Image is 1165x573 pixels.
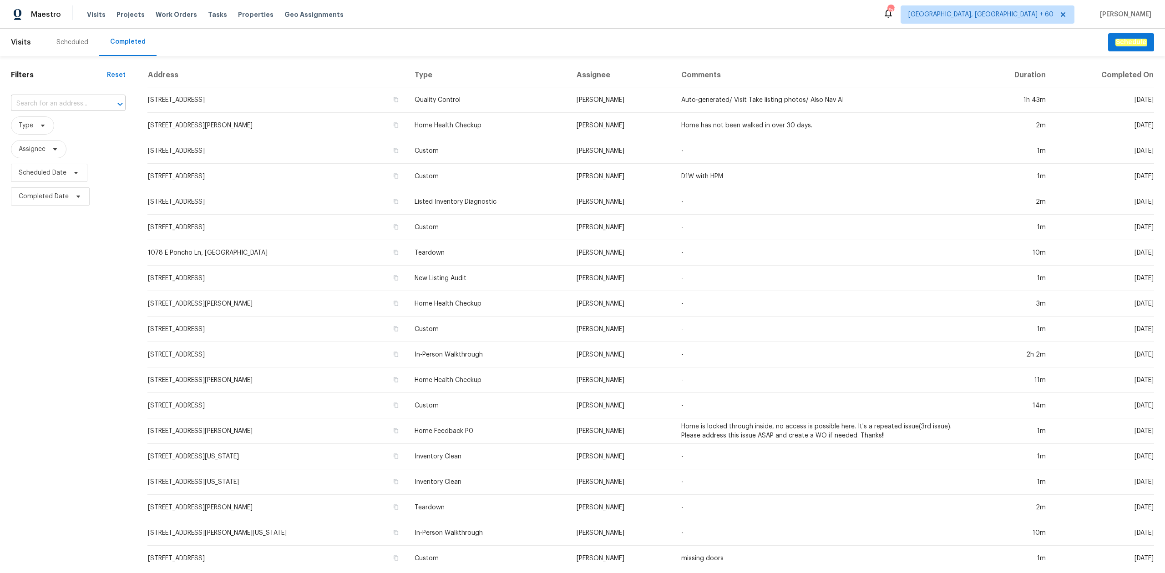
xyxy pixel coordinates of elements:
[147,520,407,546] td: [STREET_ADDRESS][PERSON_NAME][US_STATE]
[1053,113,1154,138] td: [DATE]
[147,189,407,215] td: [STREET_ADDRESS]
[147,469,407,495] td: [STREET_ADDRESS][US_STATE]
[147,342,407,367] td: [STREET_ADDRESS]
[114,98,127,111] button: Open
[569,520,674,546] td: [PERSON_NAME]
[392,95,400,104] button: Copy Address
[147,113,407,138] td: [STREET_ADDRESS][PERSON_NAME]
[19,121,33,130] span: Type
[976,138,1054,164] td: 1m
[976,113,1054,138] td: 2m
[674,138,976,164] td: -
[569,138,674,164] td: [PERSON_NAME]
[284,10,344,19] span: Geo Assignments
[1053,240,1154,266] td: [DATE]
[674,266,976,291] td: -
[887,5,894,15] div: 756
[392,350,400,358] button: Copy Address
[407,393,569,418] td: Custom
[1053,444,1154,469] td: [DATE]
[1053,495,1154,520] td: [DATE]
[569,164,674,189] td: [PERSON_NAME]
[569,317,674,342] td: [PERSON_NAME]
[674,546,976,571] td: missing doors
[392,121,400,129] button: Copy Address
[569,342,674,367] td: [PERSON_NAME]
[107,70,126,80] div: Reset
[674,189,976,215] td: -
[407,495,569,520] td: Teardown
[238,10,274,19] span: Properties
[407,520,569,546] td: In-Person Walkthrough
[1053,215,1154,240] td: [DATE]
[87,10,106,19] span: Visits
[392,299,400,307] button: Copy Address
[674,87,976,113] td: Auto-generated/ Visit Take listing photos/ Also Nav AI
[569,495,674,520] td: [PERSON_NAME]
[674,520,976,546] td: -
[569,291,674,317] td: [PERSON_NAME]
[976,393,1054,418] td: 14m
[11,70,107,80] h1: Filters
[674,393,976,418] td: -
[147,63,407,87] th: Address
[407,215,569,240] td: Custom
[674,418,976,444] td: Home is locked through inside, no access is possible here. It's a repeated issue(3rd issue). Plea...
[1053,87,1154,113] td: [DATE]
[147,546,407,571] td: [STREET_ADDRESS]
[147,138,407,164] td: [STREET_ADDRESS]
[976,418,1054,444] td: 1m
[976,266,1054,291] td: 1m
[674,495,976,520] td: -
[19,192,69,201] span: Completed Date
[147,317,407,342] td: [STREET_ADDRESS]
[407,317,569,342] td: Custom
[407,240,569,266] td: Teardown
[392,528,400,537] button: Copy Address
[407,342,569,367] td: In-Person Walkthrough
[392,197,400,206] button: Copy Address
[208,11,227,18] span: Tasks
[147,215,407,240] td: [STREET_ADDRESS]
[976,240,1054,266] td: 10m
[147,240,407,266] td: 1078 E Poncho Ln, [GEOGRAPHIC_DATA]
[1053,469,1154,495] td: [DATE]
[569,240,674,266] td: [PERSON_NAME]
[147,266,407,291] td: [STREET_ADDRESS]
[569,367,674,393] td: [PERSON_NAME]
[407,418,569,444] td: Home Feedback P0
[1053,291,1154,317] td: [DATE]
[1053,342,1154,367] td: [DATE]
[1053,266,1154,291] td: [DATE]
[674,240,976,266] td: -
[392,401,400,409] button: Copy Address
[392,274,400,282] button: Copy Address
[147,418,407,444] td: [STREET_ADDRESS][PERSON_NAME]
[19,168,66,177] span: Scheduled Date
[976,63,1054,87] th: Duration
[56,38,88,47] div: Scheduled
[392,554,400,562] button: Copy Address
[976,87,1054,113] td: 1h 43m
[147,444,407,469] td: [STREET_ADDRESS][US_STATE]
[11,32,31,52] span: Visits
[976,317,1054,342] td: 1m
[976,342,1054,367] td: 2h 2m
[147,291,407,317] td: [STREET_ADDRESS][PERSON_NAME]
[156,10,197,19] span: Work Orders
[147,87,407,113] td: [STREET_ADDRESS]
[674,444,976,469] td: -
[674,367,976,393] td: -
[392,376,400,384] button: Copy Address
[569,444,674,469] td: [PERSON_NAME]
[569,189,674,215] td: [PERSON_NAME]
[392,477,400,486] button: Copy Address
[392,452,400,460] button: Copy Address
[392,172,400,180] button: Copy Address
[407,113,569,138] td: Home Health Checkup
[976,291,1054,317] td: 3m
[1053,520,1154,546] td: [DATE]
[407,444,569,469] td: Inventory Clean
[569,266,674,291] td: [PERSON_NAME]
[1053,367,1154,393] td: [DATE]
